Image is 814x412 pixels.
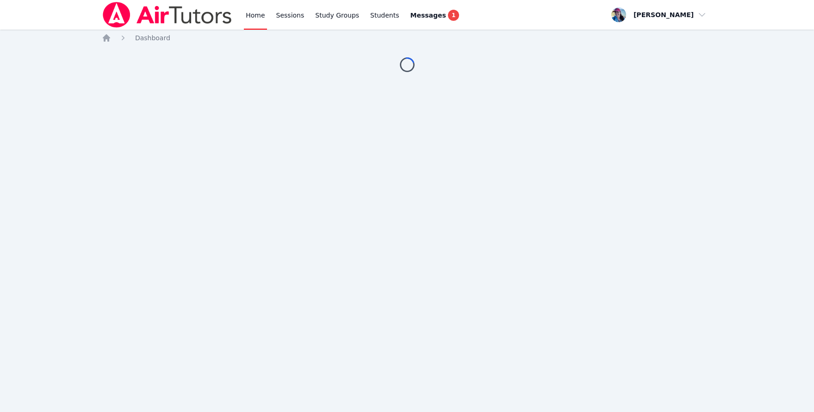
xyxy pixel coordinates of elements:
[135,34,170,42] span: Dashboard
[448,10,459,21] span: 1
[102,2,233,28] img: Air Tutors
[135,33,170,43] a: Dashboard
[102,33,712,43] nav: Breadcrumb
[410,11,446,20] span: Messages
